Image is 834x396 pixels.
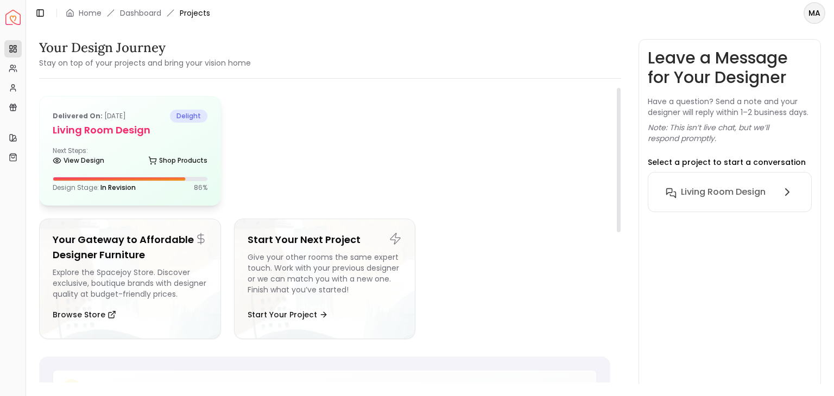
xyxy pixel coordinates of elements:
h3: Your Design Journey [39,39,251,56]
p: Design Stage: [53,183,136,192]
div: Give your other rooms the same expert touch. Work with your previous designer or we can match you... [248,252,402,299]
span: delight [170,110,207,123]
div: Next Steps: [53,146,207,168]
button: Living Room design [657,181,803,203]
p: Have a question? Send a note and your designer will reply within 1–2 business days. [648,96,812,118]
p: Note: This isn’t live chat, but we’ll respond promptly. [648,122,812,144]
a: Spacejoy [5,10,21,25]
h6: Living Room design [681,186,766,199]
button: MA [804,2,825,24]
a: Shop Products [148,153,207,168]
small: Stay on top of your projects and bring your vision home [39,58,251,68]
p: Select a project to start a conversation [648,157,806,168]
a: View Design [53,153,104,168]
h3: Leave a Message for Your Designer [648,48,812,87]
a: Dashboard [120,8,161,18]
span: MA [805,3,824,23]
h5: Your Gateway to Affordable Designer Furniture [53,232,207,263]
button: Browse Store [53,304,116,325]
p: [DATE] [53,110,126,123]
div: Explore the Spacejoy Store. Discover exclusive, boutique brands with designer quality at budget-f... [53,267,207,299]
a: Home [79,8,102,18]
h5: Living Room design [53,123,207,138]
nav: breadcrumb [66,8,210,18]
h5: Start Your Next Project [248,232,402,247]
p: 86 % [194,183,207,192]
button: Start Your Project [248,304,328,325]
a: Your Gateway to Affordable Designer FurnitureExplore the Spacejoy Store. Discover exclusive, bout... [39,219,221,339]
span: In Revision [100,183,136,192]
a: Start Your Next ProjectGive your other rooms the same expert touch. Work with your previous desig... [234,219,416,339]
img: Spacejoy Logo [5,10,21,25]
span: Projects [180,8,210,18]
b: Delivered on: [53,111,103,120]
